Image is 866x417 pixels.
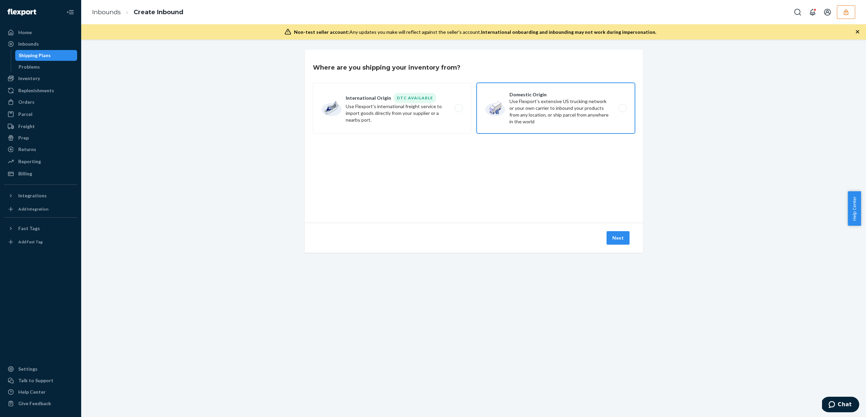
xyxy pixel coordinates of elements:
ol: breadcrumbs [87,2,189,22]
a: Help Center [4,387,77,397]
a: Inbounds [92,8,121,16]
a: Shipping Plans [15,50,77,61]
div: Inventory [18,75,40,82]
div: Settings [18,366,38,372]
span: Non-test seller account: [294,29,349,35]
div: Billing [18,170,32,177]
a: Orders [4,97,77,107]
div: Talk to Support [18,377,53,384]
a: Freight [4,121,77,132]
img: Flexport logo [7,9,36,16]
div: Integrations [18,192,47,199]
a: Settings [4,364,77,374]
div: Freight [18,123,35,130]
div: Reporting [18,158,41,165]
div: Give Feedback [18,400,51,407]
span: International onboarding and inbounding may not work during impersonation. [481,29,656,35]
div: Shipping Plans [19,52,51,59]
div: Returns [18,146,36,153]
div: Add Integration [18,206,48,212]
div: Inbounds [18,41,39,47]
button: Integrations [4,190,77,201]
button: Open Search Box [791,5,804,19]
div: Home [18,29,32,36]
iframe: Opens a widget where you can chat to one of our agents [822,397,859,414]
a: Inbounds [4,39,77,49]
a: Create Inbound [134,8,183,16]
a: Reporting [4,156,77,167]
button: Fast Tags [4,223,77,234]
div: Orders [18,99,35,105]
div: Parcel [18,111,32,118]
div: Fast Tags [18,225,40,232]
a: Home [4,27,77,38]
button: Open account menu [821,5,834,19]
a: Problems [15,62,77,72]
h3: Where are you shipping your inventory from? [313,63,460,72]
a: Add Fast Tag [4,237,77,247]
div: Help Center [18,389,46,395]
a: Parcel [4,109,77,120]
a: Replenishments [4,85,77,96]
div: Prep [18,134,29,141]
button: Open notifications [806,5,819,19]
div: Problems [19,64,40,70]
a: Inventory [4,73,77,84]
button: Talk to Support [4,375,77,386]
a: Add Integration [4,204,77,215]
button: Close Navigation [64,5,77,19]
button: Give Feedback [4,398,77,409]
button: Help Center [848,191,861,226]
button: Next [607,231,630,245]
div: Any updates you make will reflect against the seller's account. [294,29,656,35]
a: Billing [4,168,77,179]
a: Returns [4,144,77,155]
div: Add Fast Tag [18,239,43,245]
div: Replenishments [18,87,54,94]
a: Prep [4,132,77,143]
